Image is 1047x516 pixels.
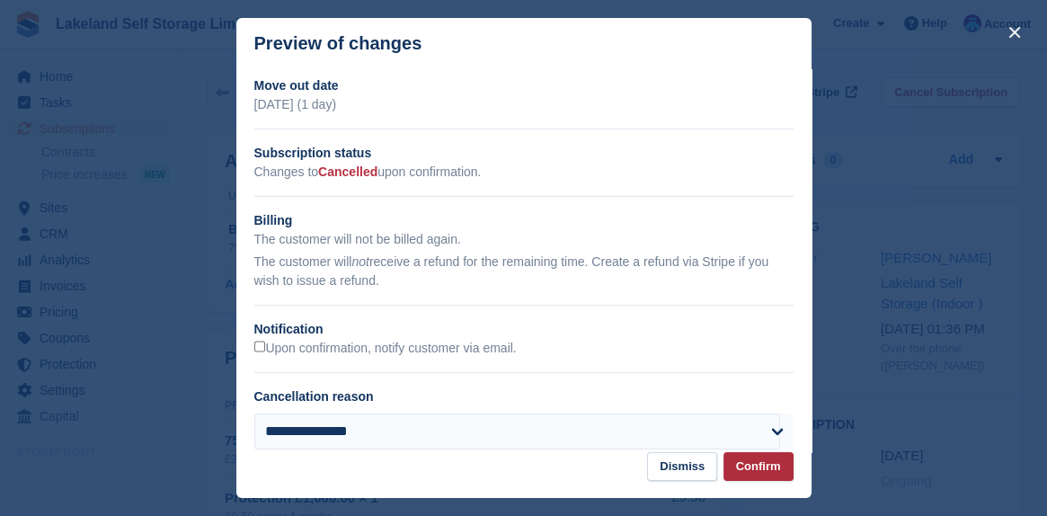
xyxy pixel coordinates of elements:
[254,95,794,114] p: [DATE] (1 day)
[254,341,266,352] input: Upon confirmation, notify customer via email.
[254,253,794,290] p: The customer will receive a refund for the remaining time. Create a refund via Stripe if you wish...
[254,341,517,357] label: Upon confirmation, notify customer via email.
[723,452,794,482] button: Confirm
[254,33,422,54] p: Preview of changes
[254,230,794,249] p: The customer will not be billed again.
[254,320,794,339] h2: Notification
[254,76,794,95] h2: Move out date
[254,211,794,230] h2: Billing
[318,165,377,179] span: Cancelled
[254,163,794,182] p: Changes to upon confirmation.
[1000,18,1029,47] button: close
[351,254,368,269] em: not
[647,452,717,482] button: Dismiss
[254,389,374,404] label: Cancellation reason
[254,144,794,163] h2: Subscription status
